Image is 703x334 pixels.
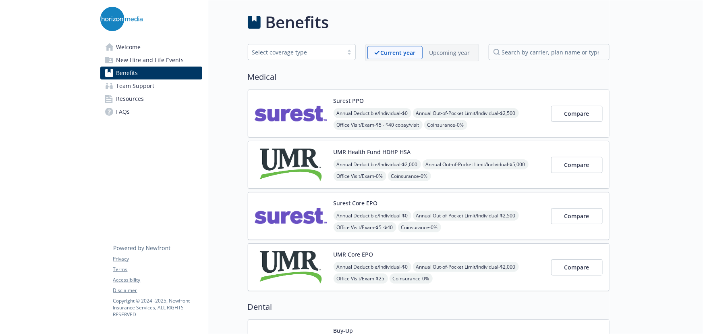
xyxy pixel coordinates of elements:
[113,297,202,318] p: Copyright © 2024 - 2025 , Newfront Insurance Services, ALL RIGHTS RESERVED
[413,108,519,118] span: Annual Out-of-Pocket Limit/Individual - $2,500
[116,105,130,118] span: FAQs
[100,79,202,92] a: Team Support
[334,262,411,272] span: Annual Deductible/Individual - $0
[116,79,155,92] span: Team Support
[551,106,603,122] button: Compare
[255,250,327,284] img: UMR carrier logo
[390,273,433,284] span: Coinsurance - 0%
[334,250,373,259] button: UMR Core EPO
[100,67,202,79] a: Benefits
[116,54,184,67] span: New Hire and Life Events
[334,96,364,105] button: Surest PPO
[381,48,416,57] p: Current year
[100,92,202,105] a: Resources
[334,148,411,156] button: UMR Health Fund HDHP HSA
[116,92,144,105] span: Resources
[100,105,202,118] a: FAQs
[334,222,396,232] span: Office Visit/Exam - $5 -$40
[248,301,610,313] h2: Dental
[334,273,388,284] span: Office Visit/Exam - $25
[413,211,519,221] span: Annual Out-of-Pocket Limit/Individual - $2,500
[564,110,589,117] span: Compare
[255,199,327,233] img: Surest carrier logo
[334,199,378,207] button: Surest Core EPO
[551,208,603,224] button: Compare
[113,276,202,284] a: Accessibility
[116,41,141,54] span: Welcome
[564,212,589,220] span: Compare
[413,262,519,272] span: Annual Out-of-Pocket Limit/Individual - $2,000
[255,96,327,131] img: Surest carrier logo
[334,159,421,169] span: Annual Deductible/Individual - $2,000
[113,287,202,294] a: Disclaimer
[334,171,386,181] span: Office Visit/Exam - 0%
[100,41,202,54] a: Welcome
[334,120,423,130] span: Office Visit/Exam - $5 - $40 copay/visit
[388,171,431,181] span: Coinsurance - 0%
[334,211,411,221] span: Annual Deductible/Individual - $0
[265,10,329,34] h1: Benefits
[334,108,411,118] span: Annual Deductible/Individual - $0
[551,157,603,173] button: Compare
[429,48,470,57] p: Upcoming year
[564,161,589,169] span: Compare
[116,67,138,79] span: Benefits
[424,120,467,130] span: Coinsurance - 0%
[248,71,610,83] h2: Medical
[113,266,202,273] a: Terms
[100,54,202,67] a: New Hire and Life Events
[255,148,327,182] img: UMR carrier logo
[423,159,529,169] span: Annual Out-of-Pocket Limit/Individual - $5,000
[489,44,610,60] input: search by carrier, plan name or type
[398,222,441,232] span: Coinsurance - 0%
[252,48,339,56] div: Select coverage type
[551,259,603,276] button: Compare
[113,255,202,263] a: Privacy
[564,263,589,271] span: Compare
